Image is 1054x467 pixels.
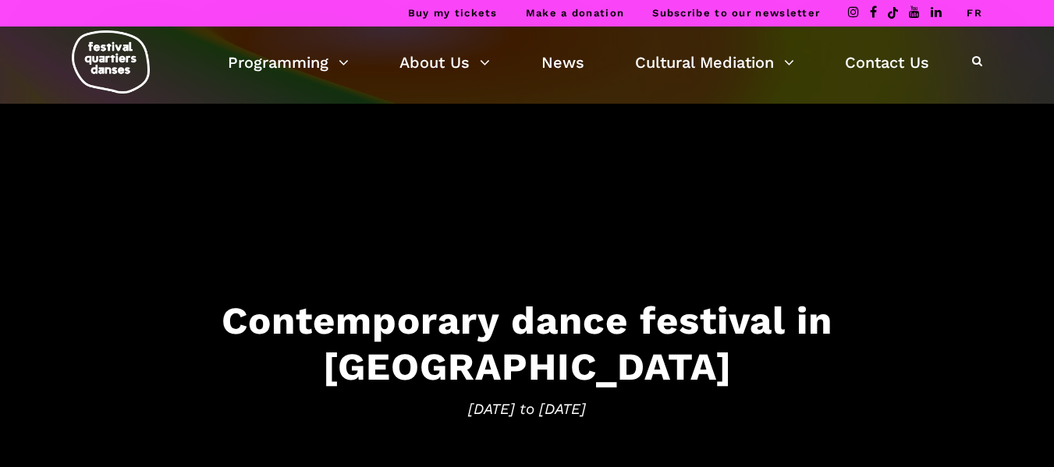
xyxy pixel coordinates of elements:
[399,49,490,76] a: About Us
[44,397,1011,420] span: [DATE] to [DATE]
[228,49,349,76] a: Programming
[635,49,794,76] a: Cultural Mediation
[526,7,625,19] a: Make a donation
[408,7,498,19] a: Buy my tickets
[845,49,929,76] a: Contact Us
[72,30,150,94] img: logo-fqd-med
[44,298,1011,390] h3: Contemporary dance festival in [GEOGRAPHIC_DATA]
[652,7,820,19] a: Subscribe to our newsletter
[541,49,584,76] a: News
[967,7,982,19] a: FR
